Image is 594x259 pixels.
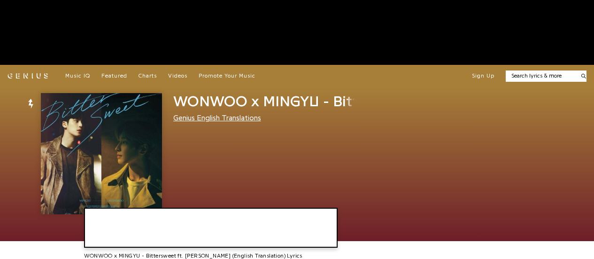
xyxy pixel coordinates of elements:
a: Promote Your Music [199,72,255,80]
span: Music IQ [65,73,90,78]
img: Cover art for WONWOO x MINGYU - Bittersweet ft. Lee Hi (English Translation) by Genius English Tr... [41,93,162,214]
a: Genius English Translations [173,114,261,122]
span: Charts [139,73,157,78]
a: Charts [139,72,157,80]
a: Featured [101,72,127,80]
a: Videos [168,72,187,80]
span: Featured [101,73,127,78]
a: Music IQ [65,72,90,80]
span: Promote Your Music [199,73,255,78]
iframe: Tonefuse player [85,209,337,247]
span: Videos [168,73,187,78]
input: Search lyrics & more [506,72,576,80]
button: Sign Up [472,72,494,80]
